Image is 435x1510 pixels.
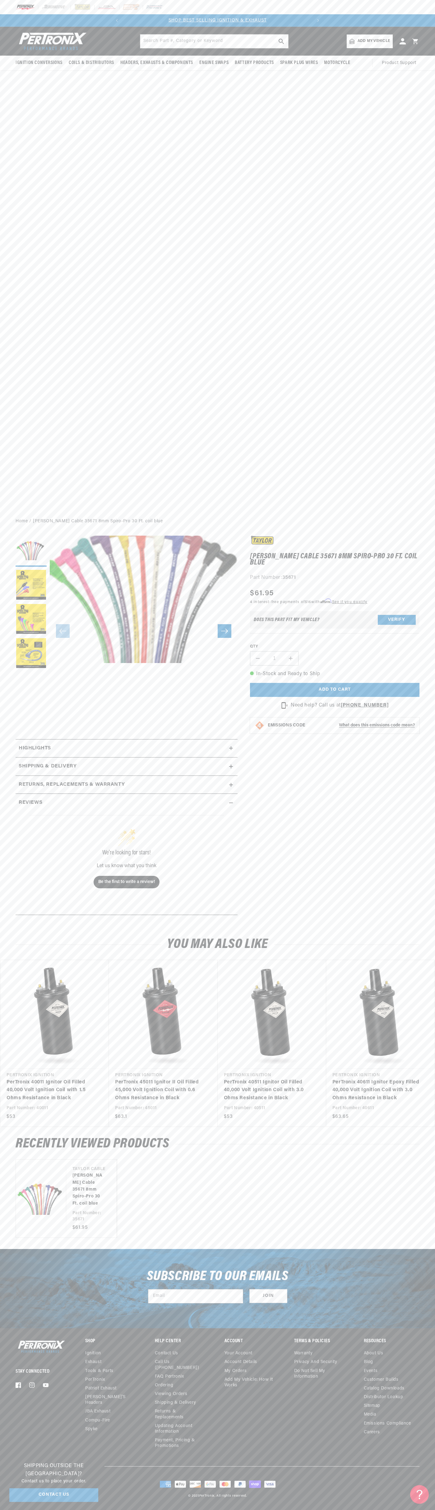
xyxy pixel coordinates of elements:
[364,1402,380,1410] a: Sitemap
[320,599,331,603] span: Affirm
[196,56,232,70] summary: Engine Swaps
[294,1367,350,1381] a: Do not sell my information
[224,1351,252,1358] a: Your account
[155,1390,187,1398] a: Viewing Orders
[224,1367,247,1375] a: My orders
[147,1271,289,1283] h3: Subscribe to our emails
[268,723,415,728] button: EMISSIONS CODEWhat does this emissions code mean?
[250,683,419,697] button: Add to cart
[155,1381,174,1390] a: Ordering
[85,1358,101,1366] a: Exhaust
[199,1494,215,1498] a: PerTronix
[16,739,238,757] summary: Highlights
[364,1375,399,1384] a: Customer Builds
[199,60,229,66] span: Engine Swaps
[155,1407,206,1421] a: Returns & Replacements
[19,781,125,789] h2: Returns, Replacements & Warranty
[294,1351,313,1358] a: Warranty
[9,1462,98,1478] h3: Shipping Outside the [GEOGRAPHIC_DATA]?
[16,939,419,950] h2: You may also like
[155,1398,196,1407] a: Shipping & Delivery
[378,615,416,625] button: Verify
[85,1384,117,1393] a: Patriot Exhaust
[364,1428,380,1437] a: Careers
[155,1436,211,1450] a: Payment, Pricing & Promotions
[9,1478,98,1485] p: Contact us to place your order.
[155,1351,178,1358] a: Contact us
[16,604,47,635] button: Load image 3 in gallery view
[33,518,163,525] a: [PERSON_NAME] Cable 35671 8mm Spiro-Pro 30 Ft. coil blue
[347,34,393,48] a: Add my vehicle
[85,1416,110,1425] a: Compu-Fire
[321,56,353,70] summary: Motorcycle
[341,703,389,708] a: [PHONE_NUMBER]
[85,1375,105,1384] a: PerTronix
[16,518,28,525] a: Home
[85,1393,136,1407] a: [PERSON_NAME]'s Headers
[115,1078,205,1102] a: PerTronix 45011 Ignitor II Oil Filled 45,000 Volt Ignition Coil with 0.6 Ohms Resistance in Black
[16,536,238,726] media-gallery: Gallery Viewer
[16,518,419,525] nav: breadcrumbs
[254,617,319,622] div: Does This part fit My vehicle?
[364,1419,411,1428] a: Emissions compliance
[16,776,238,794] summary: Returns, Replacements & Warranty
[85,1351,101,1358] a: Ignition
[282,575,296,580] strong: 35671
[85,1367,113,1375] a: Tools & Parts
[72,1172,104,1207] a: [PERSON_NAME] Cable 35671 8mm Spiro-Pro 30 Ft. coil blue
[250,588,274,599] span: $61.95
[140,34,288,48] input: Search Part #, Category or Keyword
[250,599,367,605] p: 4 interest-free payments of with .
[169,18,267,23] a: SHOP BEST SELLING IGNITION & EXHAUST
[85,1407,111,1416] a: JBA Exhaust
[382,60,416,66] span: Product Support
[364,1358,373,1366] a: Blog
[19,799,42,807] h2: Reviews
[155,1372,184,1381] a: FAQ Pertronix
[30,850,224,856] div: We’re looking for stars!
[250,644,419,649] label: QTY
[268,723,305,728] strong: EMISSIONS CODE
[16,1138,419,1150] h2: RECENTLY VIEWED PRODUCTS
[294,1358,337,1366] a: Privacy and Security
[16,30,87,52] img: Pertronix
[250,553,419,566] h1: [PERSON_NAME] Cable 35671 8mm Spiro-Pro 30 Ft. coil blue
[255,721,265,730] img: Emissions code
[364,1367,378,1375] a: Events
[117,56,196,70] summary: Headers, Exhausts & Components
[249,1289,287,1303] button: Subscribe
[224,1078,314,1102] a: PerTronix 40511 Ignitor Oil Filled 40,000 Volt Ignition Coil with 3.0 Ohms Resistance in Black
[19,744,51,753] h2: Highlights
[66,56,117,70] summary: Coils & Distributors
[19,762,76,771] h2: Shipping & Delivery
[339,723,415,728] strong: What does this emissions code mean?
[16,794,238,812] summary: Reviews
[332,600,367,604] a: See if you qualify - Learn more about Affirm Financing (opens in modal)
[224,1358,257,1366] a: Account details
[250,574,419,582] div: Part Number:
[364,1393,403,1402] a: Distributor Lookup
[16,1368,65,1375] p: Stay Connected
[16,56,66,70] summary: Ignition Conversions
[16,60,62,66] span: Ignition Conversions
[364,1410,376,1419] a: Media
[305,600,312,604] span: $16
[232,56,277,70] summary: Battery Products
[120,60,193,66] span: Headers, Exhausts & Components
[85,1425,98,1434] a: Spyke
[235,60,274,66] span: Battery Products
[16,570,47,601] button: Load image 2 in gallery view
[188,1494,215,1498] small: © 2025 .
[16,757,238,776] summary: Shipping & Delivery
[364,1351,383,1358] a: About Us
[123,17,312,24] div: Announcement
[16,536,47,567] button: Load image 1 in gallery view
[111,14,123,27] button: Translation missing: en.sections.announcements.previous_announcement
[332,1078,422,1102] a: PerTronix 40611 Ignitor Epoxy Filled 40,000 Volt Ignition Coil with 3.0 Ohms Resistance in Black
[19,812,234,910] div: customer reviews
[364,1384,405,1393] a: Catalog Downloads
[16,638,47,669] button: Load image 4 in gallery view
[9,1488,98,1502] a: Contact Us
[312,14,324,27] button: Translation missing: en.sections.announcements.next_announcement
